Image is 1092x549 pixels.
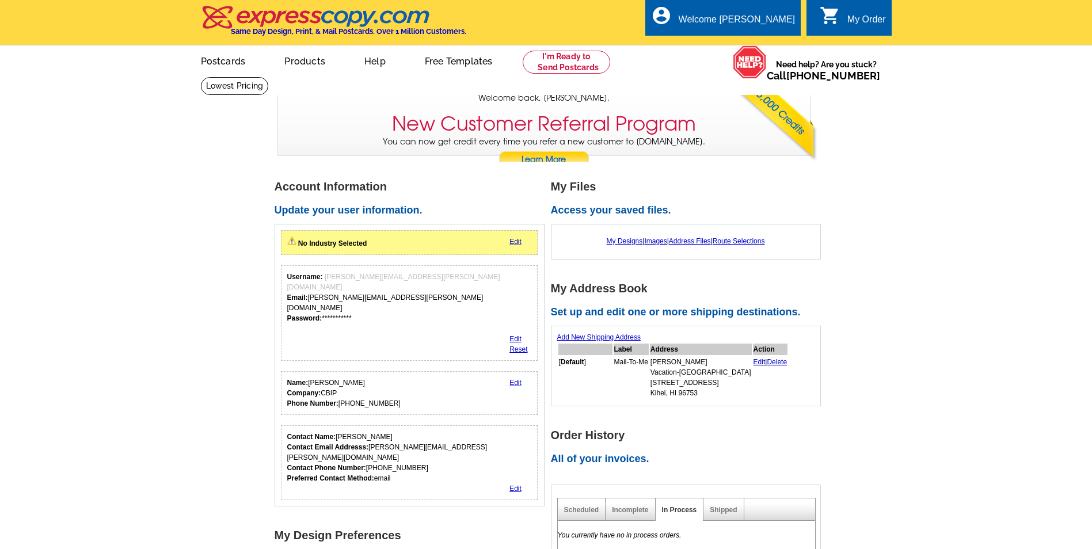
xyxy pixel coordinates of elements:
[287,314,322,322] strong: Password:
[201,14,466,36] a: Same Day Design, Print, & Mail Postcards. Over 1 Million Customers.
[557,333,641,341] a: Add New Shipping Address
[644,237,667,245] a: Images
[557,230,815,252] div: | | |
[287,399,338,407] strong: Phone Number:
[509,238,522,246] a: Edit
[651,5,672,26] i: account_circle
[509,379,522,387] a: Edit
[509,485,522,493] a: Edit
[287,272,532,323] div: [PERSON_NAME][EMAIL_ADDRESS][PERSON_NAME][DOMAIN_NAME] ***********
[753,344,788,355] th: Action
[551,181,827,193] h1: My Files
[287,464,366,472] strong: Contact Phone Number:
[820,13,886,27] a: shopping_cart My Order
[650,356,752,399] td: [PERSON_NAME] Vacation-[GEOGRAPHIC_DATA] [STREET_ADDRESS] Kihei, HI 96753
[558,531,682,539] em: You currently have no in process orders.
[650,344,752,355] th: Address
[287,433,336,441] strong: Contact Name:
[679,14,795,30] div: Welcome [PERSON_NAME]
[551,306,827,319] h2: Set up and edit one or more shipping destinations.
[733,45,767,79] img: help
[551,429,827,441] h1: Order History
[298,239,367,247] strong: No Industry Selected
[287,378,401,409] div: [PERSON_NAME] CBIP [PHONE_NUMBER]
[499,151,589,169] a: Learn More
[614,344,649,355] th: Label
[710,506,737,514] a: Shipped
[287,293,308,302] strong: Email:
[669,237,711,245] a: Address Files
[614,356,649,399] td: Mail-To-Me
[392,112,696,136] h3: New Customer Referral Program
[287,379,309,387] strong: Name:
[287,273,500,291] span: [PERSON_NAME][EMAIL_ADDRESS][PERSON_NAME][DOMAIN_NAME]
[278,136,810,169] p: You can now get credit every time you refer a new customer to [DOMAIN_NAME].
[767,358,787,366] a: Delete
[287,443,369,451] strong: Contact Email Addresss:
[287,237,296,246] img: warningIcon.png
[281,265,538,361] div: Your login information.
[786,70,880,82] a: [PHONE_NUMBER]
[287,432,532,483] div: [PERSON_NAME] [PERSON_NAME][EMAIL_ADDRESS][PERSON_NAME][DOMAIN_NAME] [PHONE_NUMBER] email
[287,474,374,482] strong: Preferred Contact Method:
[182,47,264,74] a: Postcards
[561,358,584,366] b: Default
[281,371,538,415] div: Your personal details.
[662,506,697,514] a: In Process
[406,47,511,74] a: Free Templates
[847,14,886,30] div: My Order
[564,506,599,514] a: Scheduled
[231,27,466,36] h4: Same Day Design, Print, & Mail Postcards. Over 1 Million Customers.
[287,389,321,397] strong: Company:
[275,529,551,542] h1: My Design Preferences
[266,47,344,74] a: Products
[275,204,551,217] h2: Update your user information.
[478,92,610,104] span: Welcome back, [PERSON_NAME].
[754,358,766,366] a: Edit
[713,237,765,245] a: Route Selections
[612,506,648,514] a: Incomplete
[509,335,522,343] a: Edit
[287,273,323,281] strong: Username:
[551,453,827,466] h2: All of your invoices.
[607,237,643,245] a: My Designs
[551,204,827,217] h2: Access your saved files.
[509,345,527,353] a: Reset
[558,356,612,399] td: [ ]
[346,47,404,74] a: Help
[753,356,788,399] td: |
[767,59,886,82] span: Need help? Are you stuck?
[275,181,551,193] h1: Account Information
[551,283,827,295] h1: My Address Book
[281,425,538,500] div: Who should we contact regarding order issues?
[767,70,880,82] span: Call
[820,5,840,26] i: shopping_cart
